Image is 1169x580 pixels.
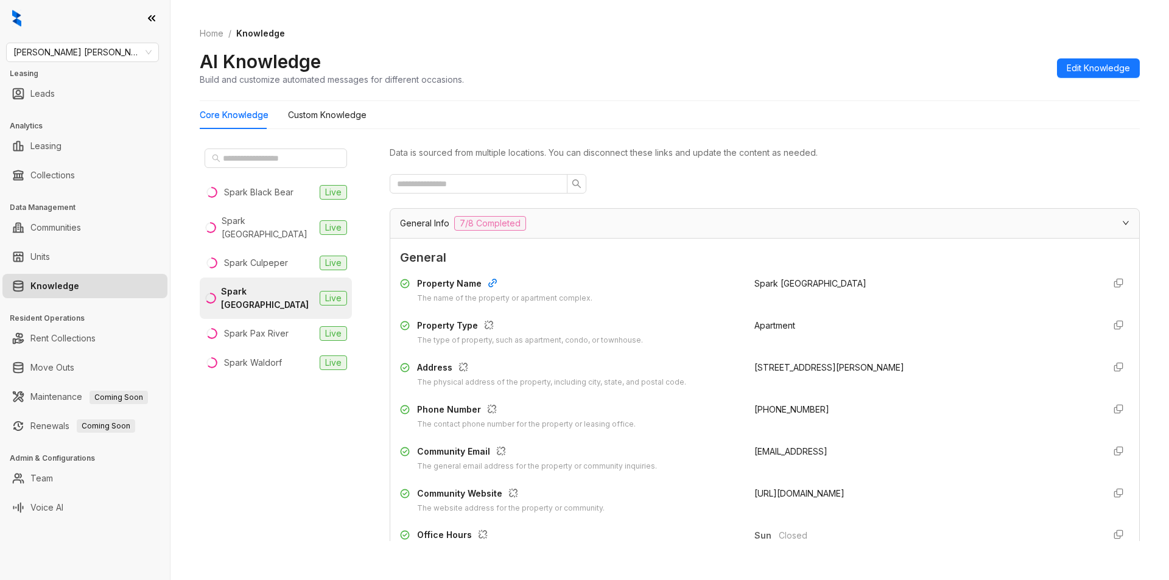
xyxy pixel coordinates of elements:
[2,134,167,158] li: Leasing
[417,503,605,514] div: The website address for the property or community.
[2,326,167,351] li: Rent Collections
[754,404,829,414] span: [PHONE_NUMBER]
[236,28,285,38] span: Knowledge
[30,163,75,187] a: Collections
[1057,58,1140,78] button: Edit Knowledge
[2,245,167,269] li: Units
[1122,219,1129,226] span: expanded
[30,355,74,380] a: Move Outs
[417,335,643,346] div: The type of property, such as apartment, condo, or townhouse.
[228,27,231,40] li: /
[200,108,269,122] div: Core Knowledge
[2,414,167,438] li: Renewals
[224,256,288,270] div: Spark Culpeper
[197,27,226,40] a: Home
[2,466,167,491] li: Team
[2,82,167,106] li: Leads
[754,320,795,330] span: Apartment
[417,277,592,293] div: Property Name
[30,274,79,298] a: Knowledge
[454,216,526,231] span: 7/8 Completed
[10,453,170,464] h3: Admin & Configurations
[2,385,167,409] li: Maintenance
[77,419,135,433] span: Coming Soon
[320,355,347,370] span: Live
[221,285,315,312] div: Spark [GEOGRAPHIC_DATA]
[400,248,1129,267] span: General
[2,355,167,380] li: Move Outs
[10,68,170,79] h3: Leasing
[320,256,347,270] span: Live
[572,179,581,189] span: search
[417,377,686,388] div: The physical address of the property, including city, state, and postal code.
[200,50,321,73] h2: AI Knowledge
[417,461,657,472] div: The general email address for the property or community inquiries.
[390,146,1140,159] div: Data is sourced from multiple locations. You can disconnect these links and update the content as...
[320,326,347,341] span: Live
[30,82,55,106] a: Leads
[12,10,21,27] img: logo
[417,293,592,304] div: The name of the property or apartment complex.
[320,185,347,200] span: Live
[30,245,50,269] a: Units
[320,291,347,306] span: Live
[2,495,167,520] li: Voice AI
[320,220,347,235] span: Live
[90,391,148,404] span: Coming Soon
[30,466,53,491] a: Team
[10,121,170,131] h3: Analytics
[754,361,1094,374] div: [STREET_ADDRESS][PERSON_NAME]
[417,419,636,430] div: The contact phone number for the property or leasing office.
[779,529,1094,542] span: Closed
[30,326,96,351] a: Rent Collections
[2,163,167,187] li: Collections
[417,361,686,377] div: Address
[200,73,464,86] div: Build and customize automated messages for different occasions.
[224,356,282,369] div: Spark Waldorf
[1067,61,1130,75] span: Edit Knowledge
[417,445,657,461] div: Community Email
[10,202,170,213] h3: Data Management
[400,217,449,230] span: General Info
[30,414,135,438] a: RenewalsComing Soon
[417,528,664,544] div: Office Hours
[417,403,636,419] div: Phone Number
[754,278,866,288] span: Spark [GEOGRAPHIC_DATA]
[2,274,167,298] li: Knowledge
[30,215,81,240] a: Communities
[10,313,170,324] h3: Resident Operations
[754,446,827,456] span: [EMAIL_ADDRESS]
[754,529,779,542] span: Sun
[417,487,605,503] div: Community Website
[390,209,1139,238] div: General Info7/8 Completed
[30,134,61,158] a: Leasing
[288,108,367,122] div: Custom Knowledge
[222,214,315,241] div: Spark [GEOGRAPHIC_DATA]
[2,215,167,240] li: Communities
[13,43,152,61] span: Gates Hudson
[224,327,289,340] div: Spark Pax River
[212,154,220,162] span: search
[224,186,293,199] div: Spark Black Bear
[417,319,643,335] div: Property Type
[754,488,844,498] span: [URL][DOMAIN_NAME]
[30,495,63,520] a: Voice AI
